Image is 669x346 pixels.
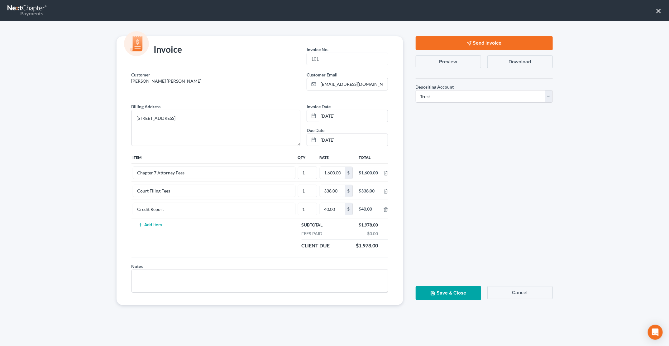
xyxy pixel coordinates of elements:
[487,286,553,299] button: Cancel
[356,222,381,228] div: $1,978.00
[131,151,297,163] th: Item
[318,134,388,146] input: MM/DD/YYYY
[307,72,337,77] span: Customer Email
[133,167,295,179] input: --
[298,203,317,215] input: --
[299,242,333,249] div: Client Due
[364,231,381,237] div: $0.00
[131,263,143,270] label: Notes
[7,10,43,17] div: Payments
[297,151,318,163] th: Qty
[299,222,326,228] div: Subtotal
[133,203,295,215] input: --
[359,188,378,194] div: $338.00
[131,104,161,109] span: Billing Address
[299,231,326,237] div: Fees Paid
[318,110,388,122] input: MM/DD/YYYY
[416,286,481,300] button: Save & Close
[648,325,663,340] div: Open Intercom Messenger
[131,71,151,78] label: Customer
[136,222,164,227] button: Add Item
[354,151,383,163] th: Total
[307,53,388,65] input: --
[320,167,345,179] input: 0.00
[656,6,662,16] button: ×
[307,104,331,109] span: Invoice Date
[320,185,345,197] input: 0.00
[345,185,352,197] div: $
[416,36,553,50] button: Send Invoice
[298,185,317,197] input: --
[359,170,378,176] div: $1,600.00
[359,206,378,212] div: $40.00
[353,242,381,249] div: $1,978.00
[487,55,553,68] button: Download
[416,84,454,90] span: Depositing Account
[133,185,295,197] input: --
[7,3,47,18] a: Payments
[124,31,149,56] img: icon-money-cc55cd5b71ee43c44ef0efbab91310903cbf28f8221dba23c0d5ca797e203e98.svg
[320,203,345,215] input: 0.00
[318,78,388,90] input: Enter email...
[345,203,352,215] div: $
[307,47,328,52] span: Invoice No.
[318,151,354,163] th: Rate
[298,167,317,179] input: --
[131,78,301,84] p: [PERSON_NAME] [PERSON_NAME]
[416,55,481,68] button: Preview
[307,127,324,134] label: Due Date
[345,167,352,179] div: $
[128,44,185,56] div: Invoice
